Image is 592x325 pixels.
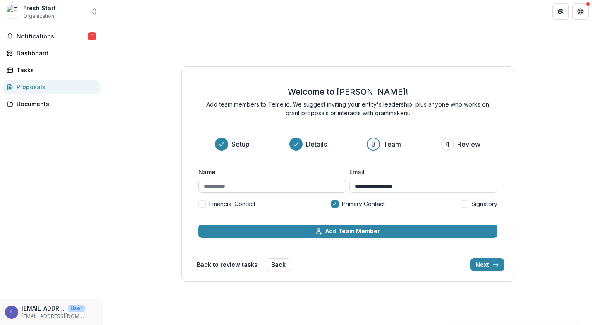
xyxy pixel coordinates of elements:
a: Dashboard [3,46,100,60]
span: 1 [88,32,96,40]
span: Organization [23,12,54,20]
p: Add team members to Temelio. We suggest inviting your entity's leadership, plus anyone who works ... [203,100,492,117]
button: Next [470,258,504,271]
div: Fresh Start [23,4,56,12]
div: Progress [215,138,480,151]
img: Fresh Start [7,5,20,18]
button: More [88,307,98,317]
span: Financial Contact [209,199,255,208]
p: [EMAIL_ADDRESS][DOMAIN_NAME] [21,313,85,320]
h3: Review [457,139,480,149]
h3: Setup [232,139,250,149]
p: [EMAIL_ADDRESS][DOMAIN_NAME] [21,304,64,313]
div: Tasks [17,66,93,74]
span: Notifications [17,33,88,40]
div: 4 [445,139,450,149]
button: Add Team Member [198,225,497,238]
a: Documents [3,97,100,111]
div: lucyjfey@gmail.com [10,309,13,315]
a: Proposals [3,80,100,94]
span: Primary Contact [342,199,385,208]
button: Back [266,258,291,271]
label: Email [349,168,492,176]
button: Partners [552,3,569,20]
label: Name [198,168,341,176]
a: Tasks [3,63,100,77]
p: User [68,305,85,312]
button: Get Help [572,3,589,20]
h2: Welcome to [PERSON_NAME]! [288,87,408,97]
div: Proposals [17,83,93,91]
h3: Team [383,139,401,149]
button: Open entity switcher [88,3,100,20]
button: Back to review tasks [192,258,263,271]
h3: Details [306,139,327,149]
div: 3 [372,139,375,149]
button: Notifications1 [3,30,100,43]
div: Documents [17,100,93,108]
span: Signatory [471,199,497,208]
div: Dashboard [17,49,93,57]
